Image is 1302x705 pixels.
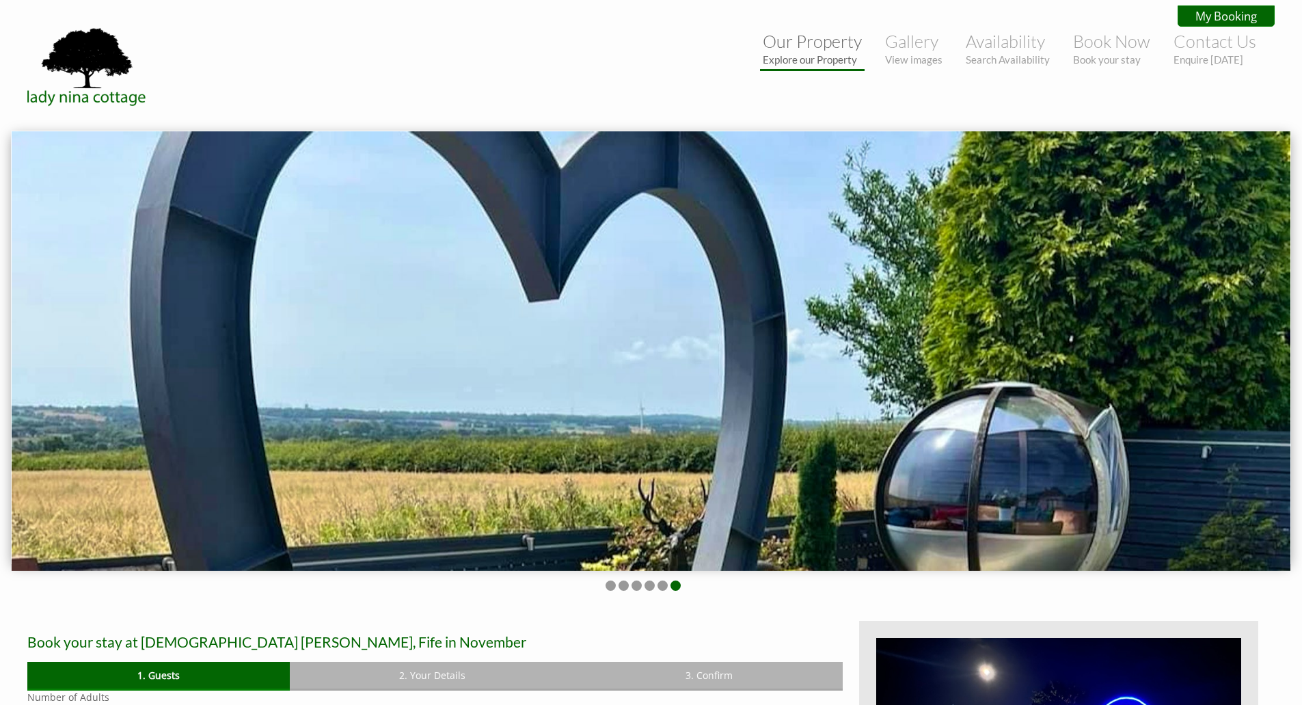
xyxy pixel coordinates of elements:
small: View images [885,53,942,66]
a: 3. Confirm [575,662,843,689]
label: Number of Adults [27,691,843,704]
a: AvailabilitySearch Availability [966,31,1050,66]
a: Contact UsEnquire [DATE] [1174,31,1256,66]
img: Lady Nina Cottage [19,25,156,107]
small: Book your stay [1073,53,1150,66]
small: Explore our Property [763,53,862,66]
a: 1. Guests [27,662,290,689]
a: GalleryView images [885,31,942,66]
a: My Booking [1178,5,1275,27]
small: Search Availability [966,53,1050,66]
a: Our PropertyExplore our Property [763,31,862,66]
a: 2. Your Details [290,662,576,689]
small: Enquire [DATE] [1174,53,1256,66]
h2: Book your stay at [DEMOGRAPHIC_DATA] [PERSON_NAME], Fife in November [27,633,843,650]
a: Book NowBook your stay [1073,31,1150,66]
